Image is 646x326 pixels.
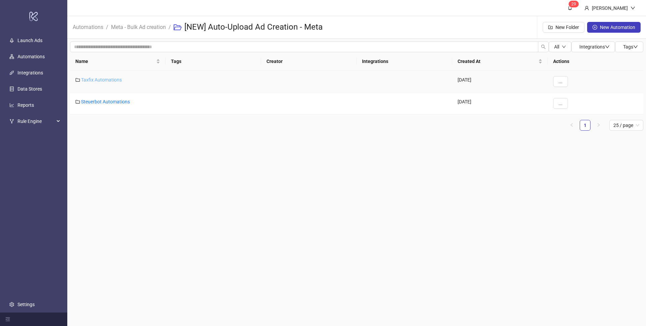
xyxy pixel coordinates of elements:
th: Name [70,52,166,71]
span: New Automation [600,25,635,30]
span: 9 [574,2,576,6]
button: Tagsdown [615,41,643,52]
span: 2 [571,2,574,6]
span: folder-add [548,25,553,30]
th: Actions [548,52,643,71]
span: down [631,6,635,10]
span: folder [75,99,80,104]
a: Settings [17,302,35,307]
sup: 29 [569,1,579,7]
span: 25 / page [613,120,639,130]
a: Taxfix Automations [81,77,122,83]
span: search [541,44,546,49]
th: Creator [261,52,357,71]
div: [DATE] [452,93,548,115]
button: left [566,120,577,131]
th: Tags [166,52,261,71]
span: folder-open [174,23,182,31]
button: New Folder [543,22,584,33]
span: Name [75,58,155,65]
span: down [562,45,566,49]
span: Created At [458,58,537,65]
a: Reports [17,102,34,108]
button: right [593,120,604,131]
div: [PERSON_NAME] [589,4,631,12]
span: user [584,6,589,10]
a: Meta - Bulk Ad creation [110,23,167,30]
th: Integrations [357,52,452,71]
button: New Automation [587,22,641,33]
span: fork [9,119,14,124]
span: Integrations [579,44,610,50]
span: Rule Engine [17,115,55,128]
li: / [106,17,108,38]
button: ... [553,98,568,109]
span: ... [559,101,563,106]
li: / [169,17,171,38]
a: Automations [17,54,45,59]
span: ... [559,79,563,84]
a: Data Stores [17,86,42,92]
button: Integrationsdown [571,41,615,52]
span: plus-circle [593,25,597,30]
a: Launch Ads [17,38,42,43]
div: [DATE] [452,71,548,93]
button: Alldown [549,41,571,52]
span: bell [568,5,572,10]
h3: [NEW] Auto-Upload Ad Creation - Meta [184,22,323,33]
a: Automations [71,23,105,30]
div: Page Size [609,120,643,131]
a: Integrations [17,70,43,75]
span: All [554,44,559,50]
li: Previous Page [566,120,577,131]
li: 1 [580,120,590,131]
span: folder [75,77,80,82]
a: Steuerbot Automations [81,99,130,104]
span: menu-fold [5,317,10,322]
span: down [633,44,638,49]
button: ... [553,76,568,87]
span: Tags [623,44,638,50]
span: right [597,123,601,127]
span: New Folder [555,25,579,30]
a: 1 [580,120,590,130]
span: down [605,44,610,49]
span: left [570,123,574,127]
th: Created At [452,52,548,71]
li: Next Page [593,120,604,131]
